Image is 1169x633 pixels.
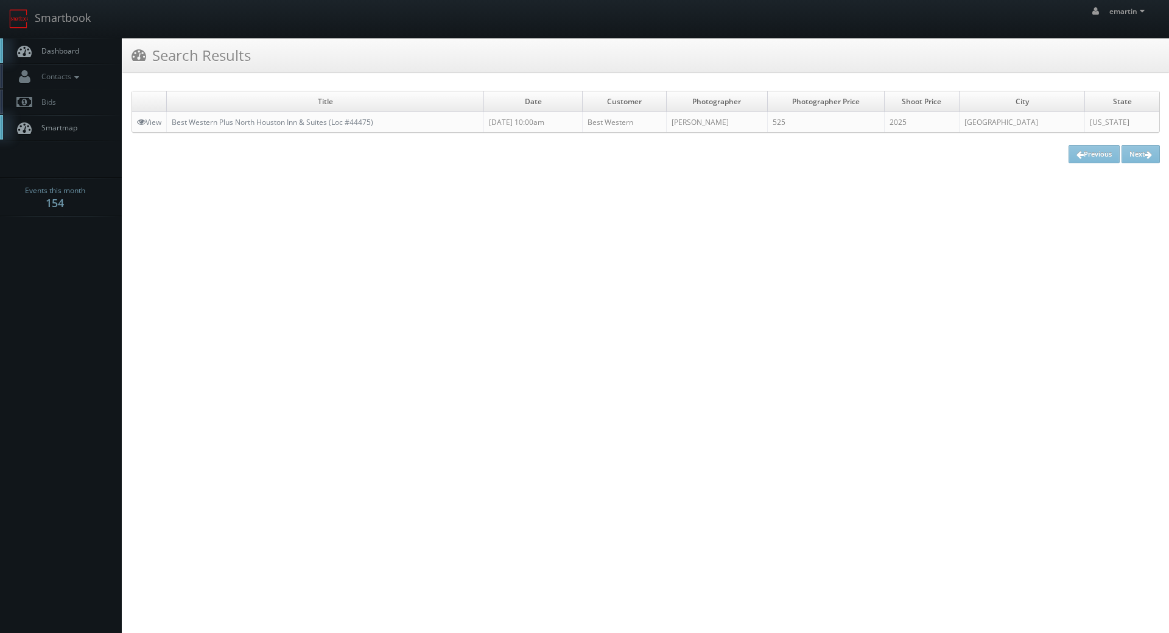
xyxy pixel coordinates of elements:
td: [PERSON_NAME] [666,112,767,133]
h3: Search Results [132,44,251,66]
a: View [137,117,161,127]
strong: 154 [46,196,64,210]
a: Best Western Plus North Houston Inn & Suites (Loc #44475) [172,117,373,127]
td: Shoot Price [884,91,959,112]
span: Bids [35,97,56,107]
td: Best Western [583,112,667,133]
td: City [959,91,1085,112]
td: State [1085,91,1159,112]
span: Events this month [25,185,85,197]
td: Photographer Price [768,91,885,112]
td: Customer [583,91,667,112]
td: [GEOGRAPHIC_DATA] [959,112,1085,133]
td: Photographer [666,91,767,112]
span: Contacts [35,71,82,82]
span: emartin [1109,6,1148,16]
span: Smartmap [35,122,77,133]
td: Date [484,91,583,112]
td: Title [167,91,484,112]
img: smartbook-logo.png [9,9,29,29]
td: 525 [768,112,885,133]
span: Dashboard [35,46,79,56]
td: [US_STATE] [1085,112,1159,133]
td: 2025 [884,112,959,133]
td: [DATE] 10:00am [484,112,583,133]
